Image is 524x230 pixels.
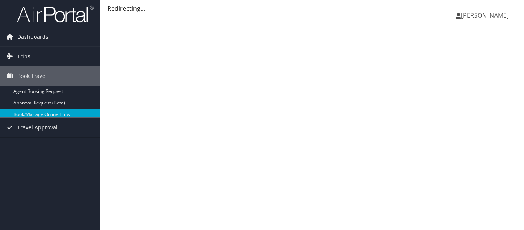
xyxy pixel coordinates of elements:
[17,66,47,86] span: Book Travel
[17,47,30,66] span: Trips
[461,11,509,20] span: [PERSON_NAME]
[17,27,48,46] span: Dashboards
[17,118,58,137] span: Travel Approval
[107,4,516,13] div: Redirecting...
[456,4,516,27] a: [PERSON_NAME]
[17,5,94,23] img: airportal-logo.png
